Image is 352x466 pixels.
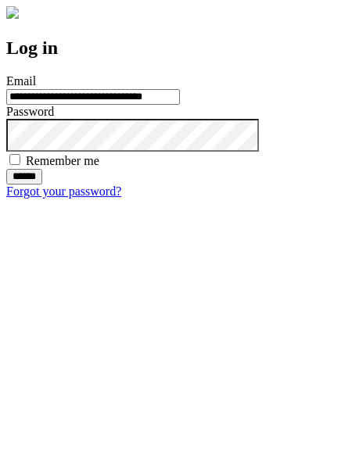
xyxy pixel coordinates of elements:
[6,6,19,19] img: logo-4e3dc11c47720685a147b03b5a06dd966a58ff35d612b21f08c02c0306f2b779.png
[6,105,54,118] label: Password
[6,38,346,59] h2: Log in
[6,185,121,198] a: Forgot your password?
[26,154,99,167] label: Remember me
[6,74,36,88] label: Email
